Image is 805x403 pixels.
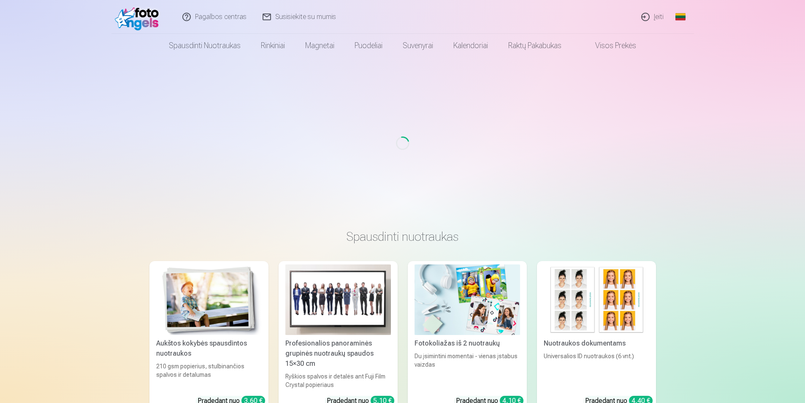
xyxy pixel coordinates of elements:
[251,34,295,57] a: Rinkiniai
[544,264,649,335] img: Nuotraukos dokumentams
[156,264,262,335] img: Aukštos kokybės spausdintos nuotraukos
[540,352,653,389] div: Universalios ID nuotraukos (6 vnt.)
[153,338,265,359] div: Aukštos kokybės spausdintos nuotraukos
[540,338,653,349] div: Nuotraukos dokumentams
[498,34,572,57] a: Raktų pakabukas
[285,264,391,335] img: Profesionalios panoraminės grupinės nuotraukų spaudos 15×30 cm
[443,34,498,57] a: Kalendoriai
[295,34,344,57] a: Magnetai
[411,352,523,389] div: Du įsimintini momentai - vienas įstabus vaizdas
[282,372,394,389] div: Ryškios spalvos ir detalės ant Fuji Film Crystal popieriaus
[153,362,265,389] div: 210 gsm popierius, stulbinančios spalvos ir detalumas
[415,264,520,335] img: Fotokoliažas iš 2 nuotraukų
[411,338,523,349] div: Fotokoliažas iš 2 nuotraukų
[282,338,394,369] div: Profesionalios panoraminės grupinės nuotraukų spaudos 15×30 cm
[344,34,393,57] a: Puodeliai
[393,34,443,57] a: Suvenyrai
[572,34,646,57] a: Visos prekės
[159,34,251,57] a: Spausdinti nuotraukas
[115,3,163,30] img: /fa5
[156,229,649,244] h3: Spausdinti nuotraukas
